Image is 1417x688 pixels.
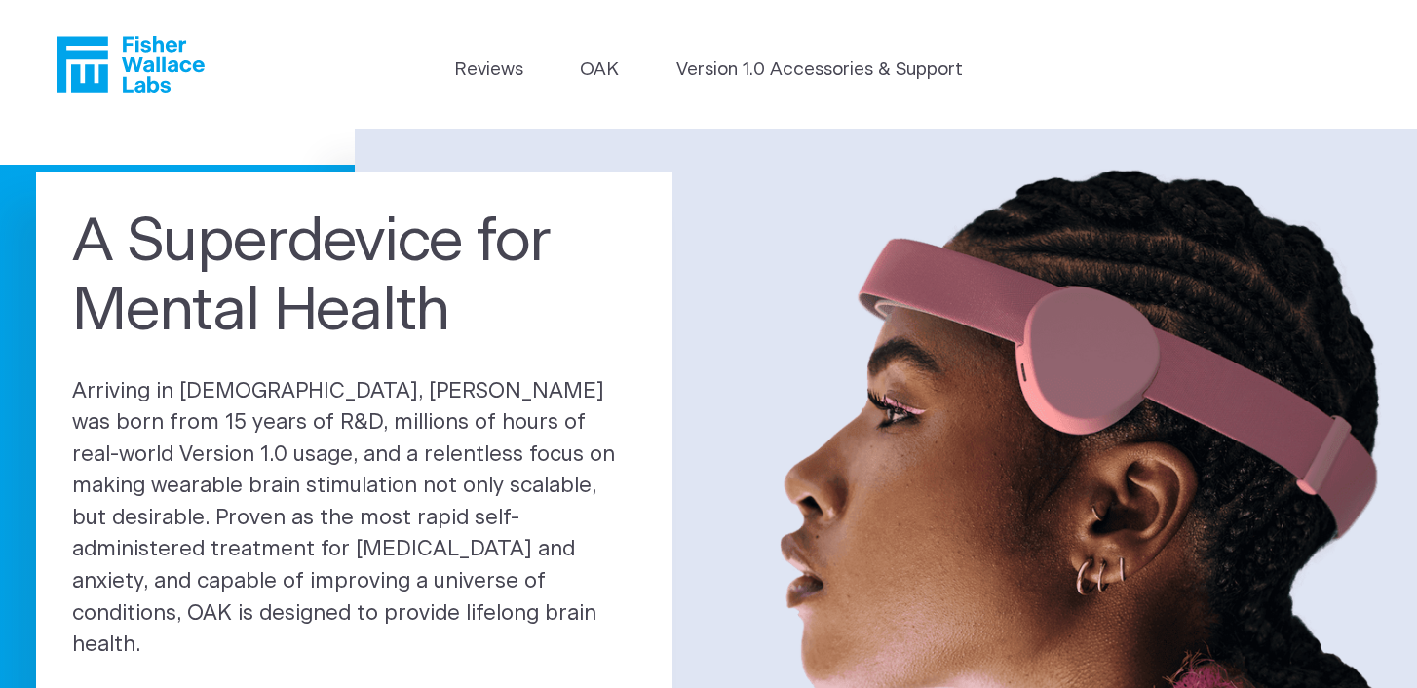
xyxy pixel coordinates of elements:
a: Reviews [454,57,523,84]
a: OAK [580,57,619,84]
a: Version 1.0 Accessories & Support [676,57,963,84]
a: Fisher Wallace [57,36,205,93]
h1: A Superdevice for Mental Health [72,208,636,347]
p: Arriving in [DEMOGRAPHIC_DATA], [PERSON_NAME] was born from 15 years of R&D, millions of hours of... [72,376,636,662]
